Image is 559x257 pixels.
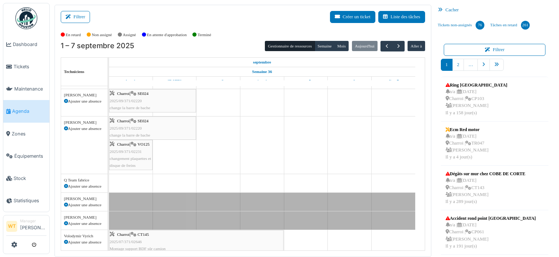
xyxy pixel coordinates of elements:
[464,59,478,71] a: …
[3,78,49,100] a: Maintenance
[109,212,131,219] span: Vacances
[444,124,491,163] a: Ecm Red motor n/a |[DATE] Charroi |TR047 [PERSON_NAME]Il y a 4 jour(s)
[14,175,46,182] span: Stock
[380,41,393,51] button: Précédent
[386,77,401,86] a: 7 septembre 2025
[3,123,49,145] a: Zones
[20,218,46,234] li: [PERSON_NAME]
[64,69,85,74] span: Techniciens
[64,233,105,239] div: Volodymir Vyrich
[487,15,533,35] a: Tâches en retard
[66,32,81,38] label: En retard
[61,42,134,50] h2: 1 – 7 septembre 2025
[435,5,555,15] div: Cacher
[378,11,425,23] button: Liste des tâches
[110,231,283,252] div: |
[138,232,149,237] span: CT145
[3,33,49,55] a: Dashboard
[64,239,105,245] div: Ajouter une absence
[109,194,131,200] span: Vacances
[64,220,105,227] div: Ajouter une absence
[435,15,487,35] a: Tickets non-assignés
[476,21,484,30] div: 76
[13,41,46,48] span: Dashboard
[3,55,49,78] a: Tickets
[117,119,130,123] span: Charroi
[166,77,183,86] a: 2 septembre 2025
[124,77,138,86] a: 1 septembre 2025
[64,214,105,220] div: [PERSON_NAME]
[211,77,225,86] a: 3 septembre 2025
[393,41,405,51] button: Suivant
[110,106,150,110] span: change la barre de bache
[521,21,530,30] div: 261
[64,177,105,183] div: Q Team fabrice
[6,218,46,236] a: WT Manager[PERSON_NAME]
[3,145,49,167] a: Équipements
[110,126,142,130] span: 2025/09/371/02220
[299,77,313,86] a: 5 septembre 2025
[117,142,130,146] span: Charroi
[255,77,269,86] a: 4 septembre 2025
[110,149,142,154] span: 2025/09/371/02231
[446,126,489,133] div: Ecm Red motor
[3,100,49,122] a: Agenda
[64,92,105,98] div: [PERSON_NAME]
[110,118,195,139] div: |
[3,167,49,189] a: Stock
[352,41,378,51] button: Aujourd'hui
[110,239,142,244] span: 2025/07/371/02646
[14,153,46,160] span: Équipements
[446,88,507,116] div: n/a | [DATE] Charroi | CP103 [PERSON_NAME] Il y a 158 jour(s)
[117,232,130,237] span: Charroi
[198,32,211,38] label: Terminé
[64,98,105,104] div: Ajouter une absence
[64,196,105,202] div: [PERSON_NAME]
[446,177,525,205] div: n/a | [DATE] Charroi | CT143 [PERSON_NAME] Il y a 289 jour(s)
[6,221,17,232] li: WT
[14,197,46,204] span: Statistiques
[147,32,187,38] label: En attente d'approbation
[138,142,150,146] span: VO125
[334,41,349,51] button: Mois
[117,91,130,96] span: Charroi
[138,91,149,96] span: SE024
[330,11,375,23] button: Créer un ticket
[315,41,335,51] button: Semaine
[408,41,425,51] button: Aller à
[92,32,112,38] label: Non assigné
[123,32,136,38] label: Assigné
[251,58,273,67] a: 1 septembre 2025
[110,141,152,169] div: |
[110,156,151,168] span: changement plaquettes et disque de freins
[446,215,536,222] div: Accident rond point [GEOGRAPHIC_DATA]
[265,41,315,51] button: Gestionnaire de ressources
[452,59,464,71] a: 2
[250,67,274,76] a: Semaine 36
[61,11,90,23] button: Filtrer
[20,218,46,224] div: Manager
[64,126,105,132] div: Ajouter une absence
[15,7,37,29] img: Badge_color-CXgf-gQk.svg
[444,80,509,118] a: Ring [GEOGRAPHIC_DATA] n/a |[DATE] Charroi |CP103 [PERSON_NAME]Il y a 158 jour(s)
[441,59,453,71] a: 1
[444,213,538,252] a: Accident rond point [GEOGRAPHIC_DATA] n/a |[DATE] Charroi |CP061 [PERSON_NAME]Il y a 191 jour(s)
[342,77,357,86] a: 6 septembre 2025
[110,133,150,137] span: change la barre de bache
[12,108,46,115] span: Agenda
[110,246,166,251] span: Montage support BDF sûr camion
[138,119,149,123] span: SE024
[446,82,507,88] div: Ring [GEOGRAPHIC_DATA]
[446,170,525,177] div: Dégâts sur mur chez COBE DE CORTE
[444,169,527,207] a: Dégâts sur mur chez COBE DE CORTE n/a |[DATE] Charroi |CT143 [PERSON_NAME]Il y a 289 jour(s)
[110,90,195,111] div: |
[14,85,46,92] span: Maintenance
[64,202,105,208] div: Ajouter une absence
[441,59,549,77] nav: pager
[446,222,536,250] div: n/a | [DATE] Charroi | CP061 [PERSON_NAME] Il y a 191 jour(s)
[64,119,105,126] div: [PERSON_NAME]
[446,133,489,161] div: n/a | [DATE] Charroi | TR047 [PERSON_NAME] Il y a 4 jour(s)
[444,44,546,56] button: Filtrer
[110,99,142,103] span: 2025/09/371/02220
